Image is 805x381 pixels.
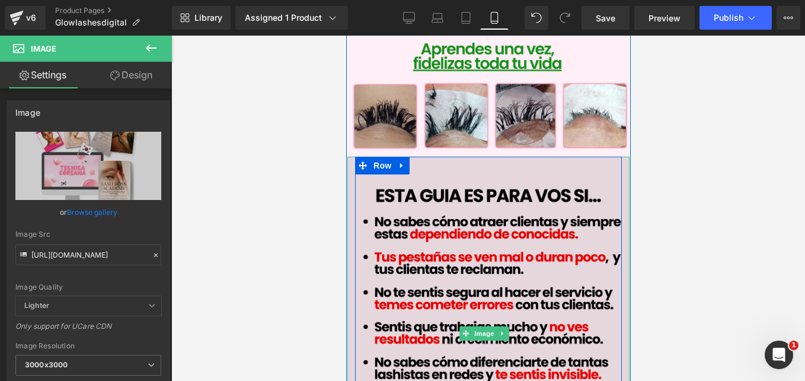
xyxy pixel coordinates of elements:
span: 1 [789,341,798,350]
b: Lighter [24,301,49,310]
div: Assigned 1 Product [245,12,338,24]
span: Image [31,44,56,53]
a: Laptop [423,6,452,30]
div: Only support for UCare CDN [15,322,161,339]
a: Expand / Collapse [48,121,63,139]
span: Image [126,291,151,305]
div: Image Quality [15,283,161,291]
button: Undo [525,6,548,30]
div: Image [15,101,40,118]
b: 3000x3000 [25,360,68,369]
span: Row [24,121,48,139]
a: Design [88,62,174,88]
iframe: Intercom live chat [765,341,793,369]
span: Glowlashesdigital [55,18,127,27]
a: Desktop [395,6,423,30]
input: Link [15,245,161,265]
a: v6 [5,6,46,30]
div: Image Src [15,230,161,239]
div: or [15,206,161,218]
a: Tablet [452,6,480,30]
div: v6 [24,10,39,26]
a: Product Pages [55,6,172,15]
button: Redo [553,6,577,30]
a: Expand / Collapse [150,291,162,305]
a: Preview [634,6,695,30]
span: Save [596,12,615,24]
span: Publish [714,13,743,23]
a: New Library [172,6,231,30]
div: Image Resolution [15,342,161,350]
a: Browse gallery [67,202,117,223]
button: More [777,6,800,30]
span: Library [194,12,222,23]
a: Mobile [480,6,509,30]
span: Preview [649,12,681,24]
button: Publish [699,6,772,30]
